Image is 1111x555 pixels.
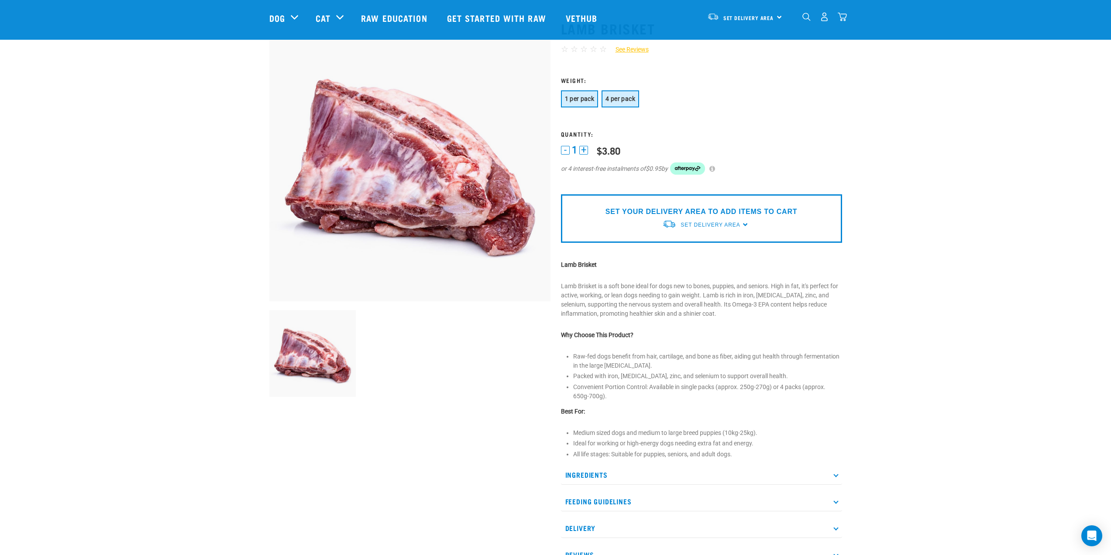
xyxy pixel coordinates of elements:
span: Set Delivery Area [681,222,740,228]
h3: Weight: [561,77,842,83]
span: 4 per pack [605,95,635,102]
p: Lamb Brisket is a soft bone ideal for dogs new to bones, puppies, and seniors. High in fat, it's ... [561,282,842,318]
span: Set Delivery Area [723,16,774,19]
a: Get started with Raw [438,0,557,35]
span: ☆ [599,44,607,54]
img: home-icon-1@2x.png [802,13,811,21]
div: or 4 interest-free instalments of by [561,162,842,175]
li: All life stages: Suitable for puppies, seniors, and adult dogs. [573,450,842,459]
div: Open Intercom Messenger [1081,525,1102,546]
a: Cat [316,11,330,24]
span: 1 [572,145,577,155]
li: Medium sized dogs and medium to large breed puppies (10kg-25kg). [573,428,842,438]
span: ☆ [561,44,568,54]
button: 4 per pack [602,90,639,107]
button: + [579,146,588,155]
img: Afterpay [670,162,705,175]
span: ☆ [580,44,588,54]
a: Dog [269,11,285,24]
img: 1240 Lamb Brisket Pieces 01 [269,20,550,301]
button: 1 per pack [561,90,598,107]
p: Ingredients [561,465,842,485]
h3: Quantity: [561,131,842,137]
a: See Reviews [607,45,649,54]
span: ☆ [590,44,597,54]
img: van-moving.png [707,13,719,21]
img: user.png [820,12,829,21]
li: Ideal for working or high-energy dogs needing extra fat and energy. [573,439,842,448]
button: - [561,146,570,155]
span: 1 per pack [565,95,595,102]
span: ☆ [571,44,578,54]
li: Raw-fed dogs benefit from hair, cartilage, and bone as fiber, aiding gut health through fermentat... [573,352,842,370]
strong: Why Choose This Product? [561,331,633,338]
img: van-moving.png [662,220,676,229]
li: Packed with iron, [MEDICAL_DATA], zinc, and selenium to support overall health. [573,372,842,381]
a: Vethub [557,0,609,35]
strong: Lamb Brisket [561,261,597,268]
p: Delivery [561,518,842,538]
img: home-icon@2x.png [838,12,847,21]
li: Convenient Portion Control: Available in single packs (approx. 250g-270g) or 4 packs (approx. 650... [573,383,842,401]
div: $3.80 [597,145,620,156]
strong: Best For: [561,408,585,415]
p: Feeding Guidelines [561,492,842,511]
p: SET YOUR DELIVERY AREA TO ADD ITEMS TO CART [605,207,797,217]
span: $0.95 [646,164,661,173]
img: 1240 Lamb Brisket Pieces 01 [269,310,356,397]
a: Raw Education [352,0,438,35]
